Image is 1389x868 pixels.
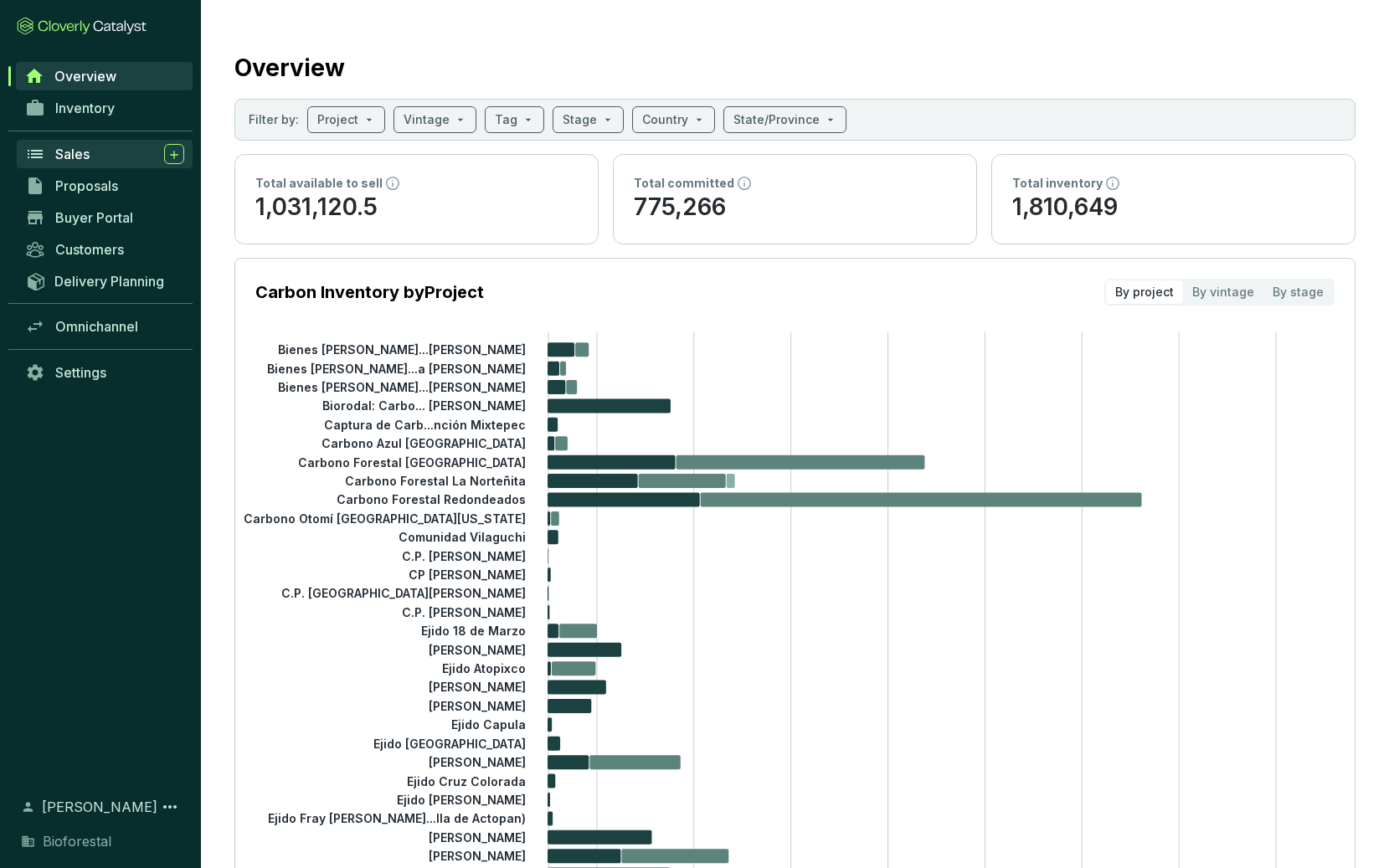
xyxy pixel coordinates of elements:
[337,492,526,506] tspan: Carbono Forestal Redondeados
[17,312,193,341] a: Omnichannel
[397,793,526,807] tspan: Ejido [PERSON_NAME]
[281,586,526,600] tspan: C.P. [GEOGRAPHIC_DATA][PERSON_NAME]
[17,267,193,295] a: Delivery Planning
[16,62,193,90] a: Overview
[55,177,118,194] span: Proposals
[429,849,526,863] tspan: [PERSON_NAME]
[442,661,526,675] tspan: Ejido Atopixco
[345,474,526,488] tspan: Carbono Forestal La Norteñita
[1106,280,1183,304] div: By project
[373,736,526,750] tspan: Ejido [GEOGRAPHIC_DATA]
[278,380,526,394] tspan: Bienes [PERSON_NAME]...[PERSON_NAME]
[298,455,526,469] tspan: Carbono Forestal [GEOGRAPHIC_DATA]
[249,111,299,128] p: Filter by:
[429,830,526,845] tspan: [PERSON_NAME]
[267,361,526,375] tspan: Bienes [PERSON_NAME]...a [PERSON_NAME]
[55,146,90,162] span: Sales
[17,94,193,122] a: Inventory
[322,436,526,450] tspan: Carbono Azul [GEOGRAPHIC_DATA]
[255,280,484,304] p: Carbon Inventory by Project
[421,624,526,638] tspan: Ejido 18 de Marzo
[42,797,157,817] span: [PERSON_NAME]
[268,811,526,825] tspan: Ejido Fray [PERSON_NAME]...lla de Actopan)
[409,568,526,582] tspan: CP [PERSON_NAME]
[429,680,526,694] tspan: [PERSON_NAME]
[17,172,193,200] a: Proposals
[17,235,193,264] a: Customers
[255,175,383,192] p: Total available to sell
[55,209,133,226] span: Buyer Portal
[43,831,111,851] span: Bioforestal
[634,192,956,223] p: 775,266
[429,699,526,713] tspan: [PERSON_NAME]
[54,273,164,290] span: Delivery Planning
[402,548,526,562] tspan: C.P. [PERSON_NAME]
[255,192,578,223] p: 1,031,120.5
[399,530,526,544] tspan: Comunidad Vilaguchi
[322,398,526,413] tspan: Biorodal: Carbo... [PERSON_NAME]
[234,50,345,85] h2: Overview
[17,203,193,232] a: Buyer Portal
[54,68,116,85] span: Overview
[1183,280,1263,304] div: By vintage
[17,358,193,387] a: Settings
[55,100,115,116] span: Inventory
[402,605,526,619] tspan: C.P. [PERSON_NAME]
[634,175,734,192] p: Total committed
[244,511,526,526] tspan: Carbono Otomí [GEOGRAPHIC_DATA][US_STATE]
[1104,279,1335,306] div: segmented control
[451,717,526,732] tspan: Ejido Capula
[429,755,526,769] tspan: [PERSON_NAME]
[324,418,526,432] tspan: Captura de Carb...nción Mixtepec
[1012,192,1335,223] p: 1,810,649
[278,342,526,357] tspan: Bienes [PERSON_NAME]...[PERSON_NAME]
[55,318,138,335] span: Omnichannel
[55,364,106,381] span: Settings
[429,642,526,656] tspan: [PERSON_NAME]
[407,773,526,788] tspan: Ejido Cruz Colorada
[1263,280,1333,304] div: By stage
[55,241,124,258] span: Customers
[1012,175,1103,192] p: Total inventory
[17,140,193,168] a: Sales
